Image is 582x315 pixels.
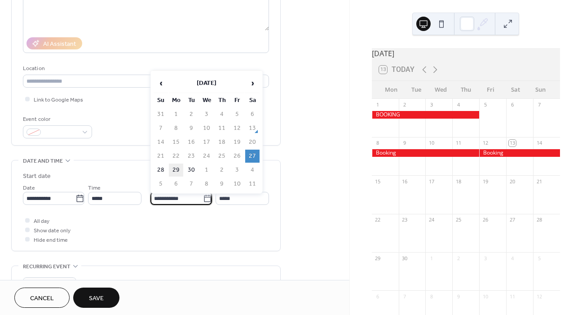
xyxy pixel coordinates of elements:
div: 4 [455,102,462,108]
span: › [246,74,259,92]
div: Start date [23,172,51,181]
div: 4 [509,255,516,262]
th: Tu [184,94,198,107]
td: 1 [169,108,183,121]
div: 30 [401,255,408,262]
div: Event color [23,115,90,124]
div: 17 [428,178,435,185]
th: Mo [169,94,183,107]
div: 12 [482,140,489,146]
td: 23 [184,150,198,163]
div: 28 [536,217,542,223]
div: BOOKING [372,111,480,119]
div: 13 [509,140,516,146]
th: [DATE] [169,74,244,93]
button: Cancel [14,288,70,308]
th: Su [154,94,168,107]
th: Sa [245,94,260,107]
td: 19 [230,136,244,149]
div: 22 [375,217,381,223]
div: Booking [479,149,560,157]
div: Wed [428,81,453,99]
div: Thu [454,81,478,99]
td: 13 [245,122,260,135]
span: ‹ [154,74,168,92]
td: 12 [230,122,244,135]
div: Sun [528,81,553,99]
div: 23 [401,217,408,223]
td: 6 [169,177,183,191]
div: Mon [379,81,404,99]
td: 20 [245,136,260,149]
span: Hide end time [34,235,68,245]
td: 10 [230,177,244,191]
span: Time [88,183,101,193]
div: 3 [428,102,435,108]
td: 18 [215,136,229,149]
td: 8 [199,177,214,191]
div: 6 [375,293,381,300]
th: We [199,94,214,107]
div: 5 [536,255,542,262]
div: Sat [503,81,528,99]
td: 4 [215,108,229,121]
td: 24 [199,150,214,163]
div: 8 [375,140,381,146]
td: 28 [154,164,168,177]
div: 26 [482,217,489,223]
div: [DATE] [372,48,560,59]
span: Recurring event [23,262,71,271]
td: 8 [169,122,183,135]
td: 30 [184,164,198,177]
td: 22 [169,150,183,163]
td: 29 [169,164,183,177]
div: 3 [482,255,489,262]
div: 25 [455,217,462,223]
td: 2 [215,164,229,177]
td: 1 [199,164,214,177]
div: 12 [536,293,542,300]
span: Date and time [23,156,63,166]
td: 31 [154,108,168,121]
span: Date [23,183,35,193]
td: 16 [184,136,198,149]
div: Fri [478,81,503,99]
div: 1 [428,255,435,262]
td: 7 [184,177,198,191]
td: 10 [199,122,214,135]
td: 17 [199,136,214,149]
td: 7 [154,122,168,135]
th: Fr [230,94,244,107]
span: Save [89,294,104,303]
td: 5 [230,108,244,121]
span: Link to Google Maps [34,95,83,105]
td: 14 [154,136,168,149]
td: 6 [245,108,260,121]
div: 20 [509,178,516,185]
div: 18 [455,178,462,185]
td: 11 [215,122,229,135]
div: 24 [428,217,435,223]
td: 25 [215,150,229,163]
div: 7 [536,102,542,108]
td: 21 [154,150,168,163]
td: 9 [215,177,229,191]
div: Location [23,64,267,73]
div: 7 [401,293,408,300]
div: 8 [428,293,435,300]
div: 27 [509,217,516,223]
div: 11 [455,140,462,146]
td: 3 [199,108,214,121]
div: 11 [509,293,516,300]
div: 21 [536,178,542,185]
div: 2 [455,255,462,262]
div: 19 [482,178,489,185]
div: Tue [404,81,428,99]
td: 2 [184,108,198,121]
div: Booking [372,149,480,157]
th: Th [215,94,229,107]
td: 3 [230,164,244,177]
td: 4 [245,164,260,177]
span: Show date only [34,226,71,235]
